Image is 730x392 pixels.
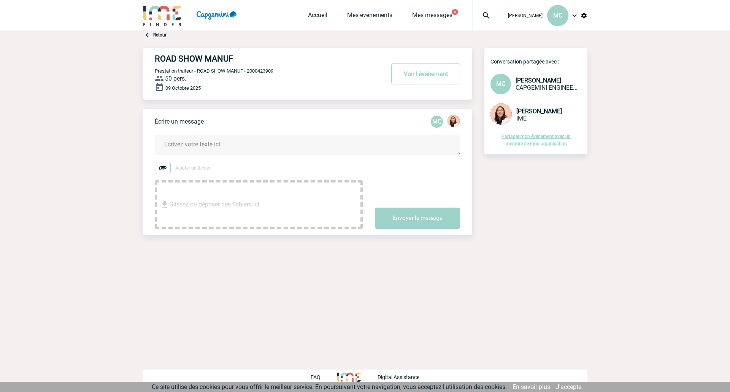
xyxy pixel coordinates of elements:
button: Envoyer le message [375,208,460,229]
img: IME-Finder [143,5,182,26]
img: http://www.idealmeetingsevents.fr/ [337,373,361,382]
img: 129834-0.png [490,103,512,125]
p: MC [431,116,443,128]
span: Glissez ou déposer des fichiers ici [169,186,259,224]
a: J'accepte [556,383,581,390]
img: 129834-0.png [448,115,460,127]
p: Conversation partagée avec : [490,59,587,65]
div: Mélanie CROUZET [431,116,443,128]
div: Melissa NOBLET [448,115,460,129]
span: Ce site utilise des cookies pour vous offrir le meilleur service. En poursuivant votre navigation... [152,383,507,390]
span: MC [553,12,562,19]
a: Retour [153,32,167,38]
p: Digital Assistance [378,374,419,380]
img: file_download.svg [160,200,169,209]
a: Mes événements [347,11,392,22]
span: Prestation traiteur - ROAD SHOW MANUF - 2000423909 [155,68,273,74]
a: Mes messages [412,11,452,22]
p: FAQ [311,374,321,380]
span: 50 pers. [165,75,186,82]
span: [PERSON_NAME] [508,13,543,18]
a: Partager mon événement avec un membre de mon organisation [501,134,571,146]
span: [PERSON_NAME] [516,77,561,84]
a: Accueil [308,11,327,22]
a: FAQ [311,373,337,380]
span: IME [516,115,527,122]
p: Écrire un message : [155,118,207,125]
span: [PERSON_NAME] [516,108,562,115]
span: 09 Octobre 2025 [165,85,201,91]
span: Ajouter un fichier [175,165,210,171]
button: 6 [452,9,458,15]
button: Voir l'événement [391,63,460,84]
span: MC [496,80,505,87]
span: CAPGEMINI ENGINEERING RESEARCH AND DEVELOPMENT [516,84,578,91]
a: En savoir plus [513,383,550,390]
h4: ROAD SHOW MANUF [155,54,362,63]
